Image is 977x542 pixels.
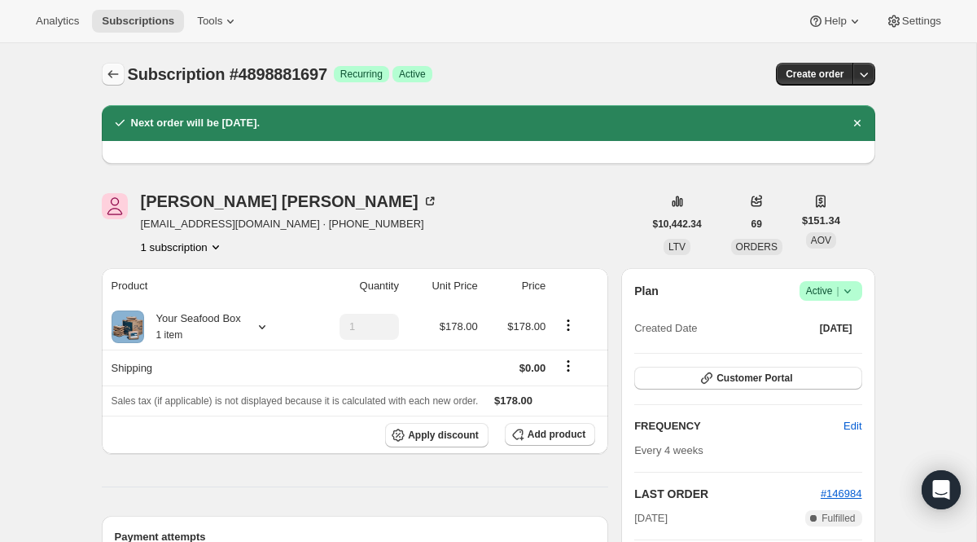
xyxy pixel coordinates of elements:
[519,362,546,374] span: $0.00
[340,68,383,81] span: Recurring
[634,367,861,390] button: Customer Portal
[399,68,426,81] span: Active
[528,428,585,441] span: Add product
[26,10,89,33] button: Analytics
[507,320,545,333] span: $178.00
[821,512,855,525] span: Fulfilled
[834,413,871,439] button: Edit
[112,311,144,343] img: product img
[802,213,840,229] span: $151.34
[843,418,861,434] span: Edit
[751,218,762,231] span: 69
[483,268,551,304] th: Price
[505,423,595,446] button: Add product
[156,329,183,341] small: 1 item
[141,239,224,255] button: Product actions
[806,283,856,299] span: Active
[404,268,483,304] th: Unit Price
[144,311,241,343] div: Your Seafood Box
[102,193,128,219] span: John Rodgaard
[836,284,839,297] span: |
[634,320,697,337] span: Created Date
[555,316,581,334] button: Product actions
[141,216,438,232] span: [EMAIL_ADDRESS][DOMAIN_NAME] · [PHONE_NUMBER]
[716,372,792,385] span: Customer Portal
[92,10,184,33] button: Subscriptions
[786,68,843,81] span: Create order
[820,322,852,335] span: [DATE]
[798,10,872,33] button: Help
[653,218,702,231] span: $10,442.34
[634,283,659,299] h2: Plan
[555,357,581,375] button: Shipping actions
[385,423,488,447] button: Apply discount
[128,65,327,83] span: Subscription #4898881697
[634,510,668,527] span: [DATE]
[102,63,125,86] button: Subscriptions
[187,10,248,33] button: Tools
[668,241,686,253] span: LTV
[408,429,479,442] span: Apply discount
[634,418,843,434] h2: FREQUENCY
[36,15,79,28] span: Analytics
[736,241,778,253] span: ORDERS
[824,15,846,28] span: Help
[643,213,712,236] button: $10,442.34
[902,15,941,28] span: Settings
[102,350,306,386] th: Shipping
[440,320,478,333] span: $178.00
[306,268,404,304] th: Quantity
[846,112,869,134] button: Dismiss notification
[102,15,174,28] span: Subscriptions
[821,487,862,500] a: #146984
[821,486,862,502] button: #146984
[102,268,306,304] th: Product
[922,470,961,509] div: Open Intercom Messenger
[742,213,772,236] button: 69
[141,193,438,209] div: [PERSON_NAME] [PERSON_NAME]
[634,486,821,502] h2: LAST ORDER
[494,394,532,407] span: $178.00
[131,115,261,131] h2: Next order will be [DATE].
[776,63,853,86] button: Create order
[112,395,479,407] span: Sales tax (if applicable) is not displayed because it is calculated with each new order.
[876,10,951,33] button: Settings
[197,15,222,28] span: Tools
[811,235,831,246] span: AOV
[634,444,703,456] span: Every 4 weeks
[810,317,862,340] button: [DATE]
